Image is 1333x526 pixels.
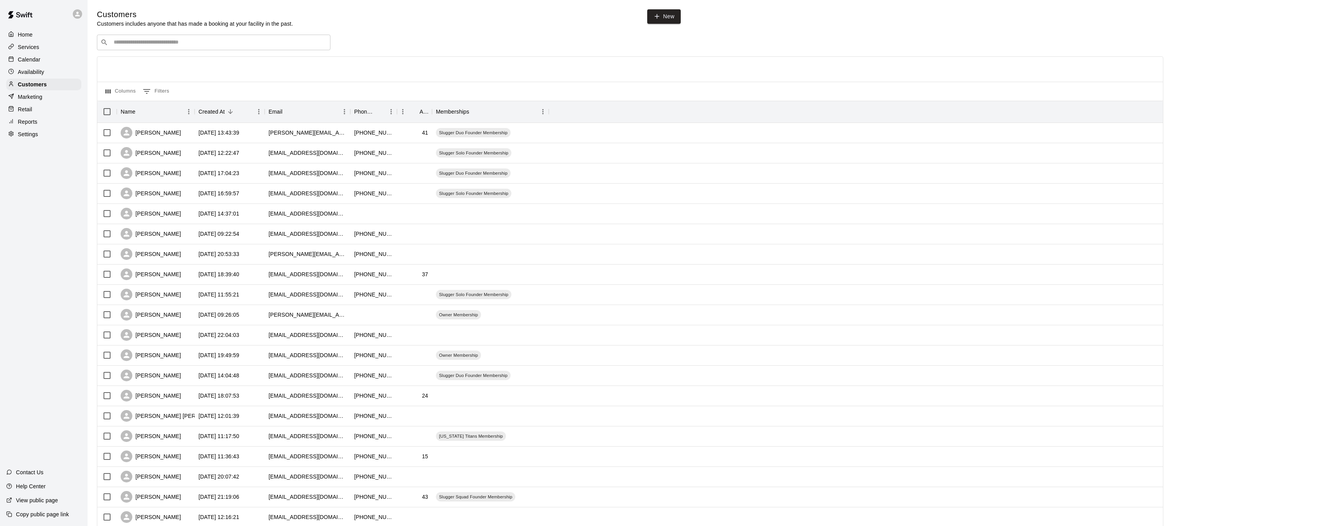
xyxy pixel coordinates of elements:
p: Copy public page link [16,510,69,518]
p: Settings [18,130,38,138]
div: reesechris85@yahoo.com [269,351,346,359]
div: 2025-09-04 20:07:42 [198,473,239,480]
div: Created At [198,101,225,123]
div: Slugger Solo Founder Membership [436,189,511,198]
div: +18017503685 [354,493,393,501]
div: 24 [422,392,428,400]
div: bendingfam@aol.com [269,372,346,379]
div: creteco.concrete@yahoo.com [269,230,346,238]
div: [PERSON_NAME] [121,451,181,462]
button: Menu [385,106,397,117]
div: 2025-09-10 18:07:53 [198,392,239,400]
a: Home [6,29,81,40]
div: [PERSON_NAME] [121,491,181,503]
div: jmillerpm17@gmail.com [269,513,346,521]
div: 2025-09-12 18:39:40 [198,270,239,278]
div: meekinsfamily2011@gmail.com [269,432,346,440]
button: Menu [339,106,350,117]
div: [PERSON_NAME] [121,268,181,280]
div: [US_STATE] Titans Membership [436,431,506,441]
div: +15038778170 [354,189,393,197]
div: +15419618301 [354,169,393,177]
div: +15036893889 [354,473,393,480]
div: Slugger Solo Founder Membership [436,290,511,299]
p: Services [18,43,39,51]
div: +15412702289 [354,149,393,157]
div: justin_jensen05@yahoo.com [269,473,346,480]
div: +15419900351 [354,432,393,440]
div: 2025-09-13 14:37:01 [198,210,239,217]
div: Customers [6,79,81,90]
p: Customers includes anyone that has made a booking at your facility in the past. [97,20,293,28]
div: Email [269,101,283,123]
div: Slugger Duo Founder Membership [436,128,511,137]
div: [PERSON_NAME] [121,349,181,361]
div: +15033135023 [354,129,393,137]
h5: Customers [97,9,293,20]
div: [PERSON_NAME] [121,511,181,523]
div: +17707153401 [354,291,393,298]
div: 2025-09-10 12:01:39 [198,412,239,420]
button: Sort [135,106,146,117]
button: Sort [469,106,480,117]
div: brian@autowrecking.com [269,250,346,258]
div: Name [117,101,195,123]
span: Slugger Solo Founder Membership [436,291,511,298]
div: [PERSON_NAME] [121,167,181,179]
div: +15419360389 [354,250,393,258]
span: [US_STATE] Titans Membership [436,433,506,439]
div: 2025-09-13 16:59:57 [198,189,239,197]
div: 37 [422,270,428,278]
div: Email [265,101,350,123]
a: Retail [6,103,81,115]
div: Services [6,41,81,53]
p: Contact Us [16,468,44,476]
div: Availability [6,66,81,78]
p: Availability [18,68,44,76]
div: Slugger Duo Founder Membership [436,371,511,380]
div: Name [121,101,135,123]
p: Reports [18,118,37,126]
div: 2025-09-14 13:43:39 [198,129,239,137]
div: cstone21@aol.com [269,270,346,278]
div: [PERSON_NAME] [121,127,181,139]
div: [PERSON_NAME] [121,147,181,159]
a: Settings [6,128,81,140]
div: Phone Number [350,101,397,123]
span: Slugger Duo Founder Membership [436,170,511,176]
div: 2025-09-11 14:04:48 [198,372,239,379]
button: Sort [283,106,293,117]
button: Sort [409,106,420,117]
div: Slugger Solo Founder Membership [436,148,511,158]
div: 2025-09-06 11:36:43 [198,452,239,460]
div: [PERSON_NAME] [121,188,181,199]
a: Marketing [6,91,81,103]
div: 2025-09-14 12:22:47 [198,149,239,157]
span: Owner Membership [436,312,481,318]
div: [PERSON_NAME] [121,248,181,260]
div: [PERSON_NAME] [121,329,181,341]
a: Reports [6,116,81,128]
div: +15036893160 [354,351,393,359]
div: Owner Membership [436,310,481,319]
div: Owner Membership [436,351,481,360]
div: Calendar [6,54,81,65]
div: kwood_21@hotmail.com [269,149,346,157]
button: Sort [374,106,385,117]
div: [PERSON_NAME] [121,471,181,482]
button: Sort [225,106,236,117]
div: presleyjantzi@gmail.com [269,412,346,420]
div: jess.scheele@gmail.com [269,129,346,137]
div: lzeemin@gmail.com [269,189,346,197]
div: +15415709216 [354,331,393,339]
div: 2025-09-13 17:04:23 [198,169,239,177]
div: Created At [195,101,265,123]
span: Slugger Solo Founder Membership [436,190,511,196]
div: +15416191051 [354,412,393,420]
div: Slugger Squad Founder Membership [436,492,515,501]
div: 41 [422,129,428,137]
div: Memberships [432,101,549,123]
